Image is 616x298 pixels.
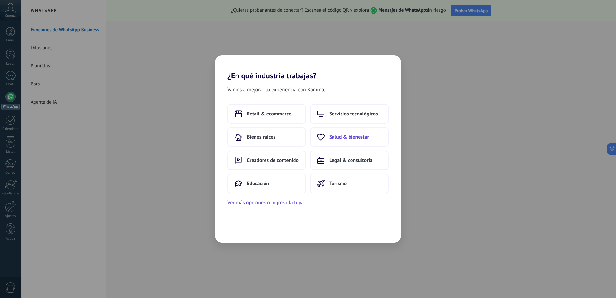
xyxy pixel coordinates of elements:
span: Bienes raíces [247,134,275,140]
span: Retail & ecommerce [247,111,291,117]
button: Educación [227,174,306,193]
button: Legal & consultoría [310,151,389,170]
h2: ¿En qué industria trabajas? [215,55,401,80]
span: Educación [247,180,269,187]
span: Servicios tecnológicos [329,111,378,117]
button: Retail & ecommerce [227,104,306,124]
button: Servicios tecnológicos [310,104,389,124]
span: Legal & consultoría [329,157,372,164]
span: Turismo [329,180,347,187]
button: Ver más opciones o ingresa la tuya [227,198,303,207]
button: Creadores de contenido [227,151,306,170]
span: Vamos a mejorar tu experiencia con Kommo. [227,85,325,94]
button: Salud & bienestar [310,127,389,147]
button: Turismo [310,174,389,193]
span: Salud & bienestar [329,134,369,140]
button: Bienes raíces [227,127,306,147]
span: Creadores de contenido [247,157,299,164]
